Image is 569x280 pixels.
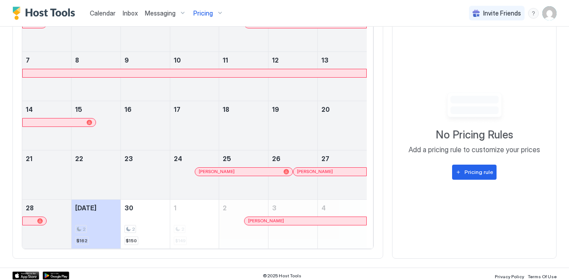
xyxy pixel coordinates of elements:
span: Add a pricing rule to customize your prices [409,145,540,154]
td: September 12, 2025 [268,51,318,101]
a: September 9, 2025 [121,52,170,68]
a: Inbox [123,8,138,18]
td: September 17, 2025 [170,101,219,150]
a: September 21, 2025 [22,150,71,167]
span: Terms Of Use [528,274,557,279]
td: September 22, 2025 [72,150,121,199]
td: September 25, 2025 [219,150,268,199]
a: September 19, 2025 [268,101,317,118]
td: September 9, 2025 [120,51,170,101]
td: September 14, 2025 [22,101,72,150]
td: September 21, 2025 [22,150,72,199]
span: $162 [76,238,88,244]
span: 4 [321,204,326,212]
span: 18 [223,106,229,113]
a: September 14, 2025 [22,101,71,118]
td: September 10, 2025 [170,51,219,101]
span: 22 [75,155,83,162]
span: [PERSON_NAME] [199,169,235,174]
td: October 4, 2025 [317,199,367,248]
td: September 11, 2025 [219,51,268,101]
a: September 17, 2025 [170,101,219,118]
a: September 15, 2025 [72,101,120,118]
a: App Store [12,272,39,280]
td: September 8, 2025 [72,51,121,101]
span: 20 [321,106,330,113]
span: 2 [223,204,227,212]
span: Calendar [90,9,116,17]
a: Host Tools Logo [12,7,79,20]
a: September 22, 2025 [72,150,120,167]
a: September 28, 2025 [22,200,71,216]
span: Invite Friends [483,9,521,17]
a: September 8, 2025 [72,52,120,68]
span: 12 [272,56,279,64]
span: [PERSON_NAME] [297,169,333,174]
div: menu [528,8,539,19]
td: September 3, 2025 [170,3,219,52]
td: September 7, 2025 [22,51,72,101]
span: 26 [272,155,280,162]
span: 15 [75,106,82,113]
td: September 28, 2025 [22,199,72,248]
span: 28 [26,204,34,212]
span: 3 [272,204,276,212]
a: September 20, 2025 [318,101,367,118]
span: 30 [124,204,133,212]
span: No Pricing Rules [436,128,513,142]
a: September 11, 2025 [219,52,268,68]
td: September 30, 2025 [120,199,170,248]
td: September 20, 2025 [317,101,367,150]
span: 21 [26,155,32,162]
span: © 2025 Host Tools [263,273,301,279]
td: September 26, 2025 [268,150,318,199]
a: September 23, 2025 [121,150,170,167]
a: October 1, 2025 [170,200,219,216]
a: September 26, 2025 [268,150,317,167]
td: September 27, 2025 [317,150,367,199]
div: Empty image [436,90,513,125]
a: September 24, 2025 [170,150,219,167]
td: October 2, 2025 [219,199,268,248]
a: September 27, 2025 [318,150,367,167]
td: September 18, 2025 [219,101,268,150]
td: August 31, 2025 [22,3,72,52]
span: Pricing [193,9,213,17]
td: September 24, 2025 [170,150,219,199]
span: Privacy Policy [495,274,524,279]
a: September 10, 2025 [170,52,219,68]
span: 1 [174,204,176,212]
td: October 1, 2025 [170,199,219,248]
td: September 23, 2025 [120,150,170,199]
td: September 15, 2025 [72,101,121,150]
span: [DATE] [75,204,96,212]
span: 9 [124,56,129,64]
span: $150 [126,238,137,244]
td: October 3, 2025 [268,199,318,248]
a: October 4, 2025 [318,200,367,216]
span: Inbox [123,9,138,17]
td: September 4, 2025 [219,3,268,52]
td: September 29, 2025 [72,199,121,248]
span: 10 [174,56,181,64]
a: Google Play Store [43,272,69,280]
span: 14 [26,106,33,113]
div: [PERSON_NAME] [199,169,289,174]
span: 2 [132,226,135,232]
a: September 13, 2025 [318,52,367,68]
a: September 12, 2025 [268,52,317,68]
span: 16 [124,106,132,113]
a: September 30, 2025 [121,200,170,216]
a: September 29, 2025 [72,200,120,216]
td: September 1, 2025 [72,3,121,52]
td: September 2, 2025 [120,3,170,52]
span: 24 [174,155,182,162]
div: [PERSON_NAME] [297,169,363,174]
span: 11 [223,56,228,64]
a: September 18, 2025 [219,101,268,118]
td: September 16, 2025 [120,101,170,150]
a: September 7, 2025 [22,52,71,68]
span: 8 [75,56,79,64]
